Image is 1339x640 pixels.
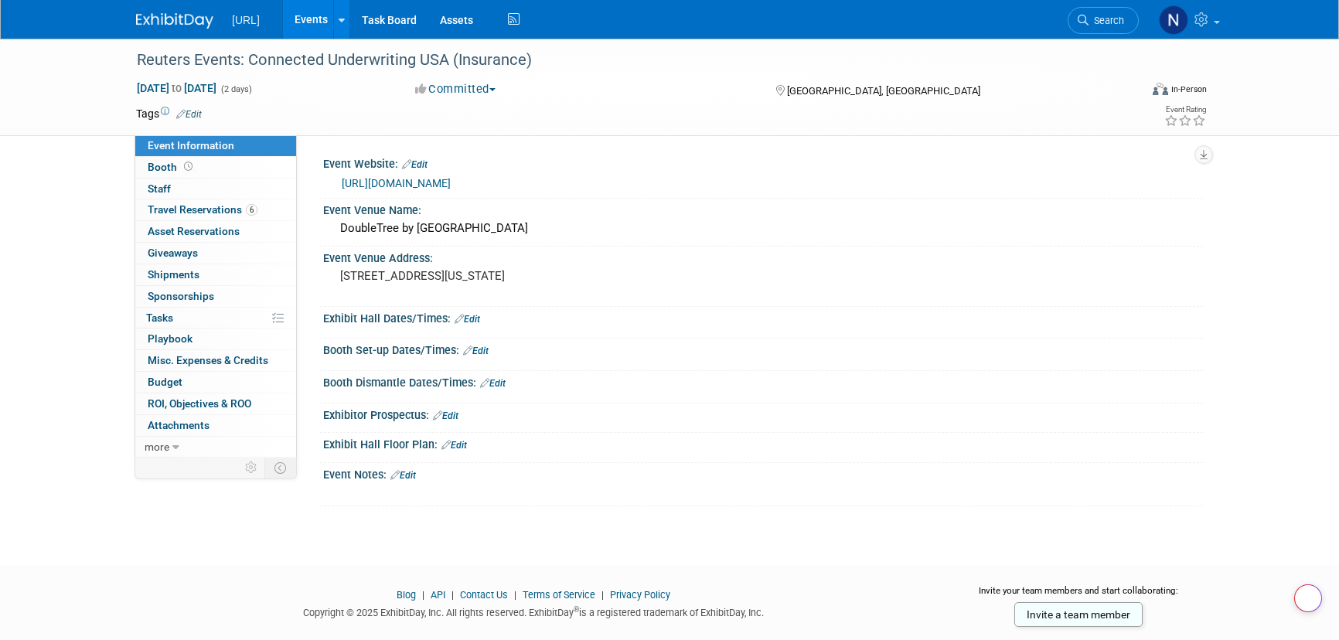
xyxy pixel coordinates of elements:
[176,109,202,120] a: Edit
[455,314,480,325] a: Edit
[1048,80,1207,104] div: Event Format
[146,311,173,324] span: Tasks
[1164,106,1206,114] div: Event Rating
[135,393,296,414] a: ROI, Objectives & ROO
[135,243,296,264] a: Giveaways
[1068,7,1139,34] a: Search
[397,589,416,601] a: Blog
[323,403,1203,424] div: Exhibitor Prospectus:
[460,589,508,601] a: Contact Us
[148,332,193,345] span: Playbook
[135,415,296,436] a: Attachments
[323,199,1203,218] div: Event Venue Name:
[148,419,210,431] span: Attachments
[463,346,489,356] a: Edit
[323,247,1203,266] div: Event Venue Address:
[265,458,297,478] td: Toggle Event Tabs
[135,264,296,285] a: Shipments
[1170,83,1207,95] div: In-Person
[148,354,268,366] span: Misc. Expenses & Credits
[402,159,428,170] a: Edit
[131,46,1116,74] div: Reuters Events: Connected Underwriting USA (Insurance)
[148,182,171,195] span: Staff
[136,106,202,121] td: Tags
[148,247,198,259] span: Giveaways
[135,308,296,329] a: Tasks
[135,286,296,307] a: Sponsorships
[323,152,1203,172] div: Event Website:
[148,397,251,410] span: ROI, Objectives & ROO
[135,157,296,178] a: Booth
[148,139,234,151] span: Event Information
[433,410,458,421] a: Edit
[431,589,445,601] a: API
[136,13,213,29] img: ExhibitDay
[441,440,467,451] a: Edit
[335,216,1191,240] div: DoubleTree by [GEOGRAPHIC_DATA]
[136,602,931,620] div: Copyright © 2025 ExhibitDay, Inc. All rights reserved. ExhibitDay is a registered trademark of Ex...
[181,161,196,172] span: Booth not reserved yet
[448,589,458,601] span: |
[148,376,182,388] span: Budget
[148,290,214,302] span: Sponsorships
[148,268,199,281] span: Shipments
[410,81,502,97] button: Committed
[480,378,506,389] a: Edit
[232,14,260,26] span: [URL]
[610,589,670,601] a: Privacy Policy
[342,177,451,189] a: [URL][DOMAIN_NAME]
[135,329,296,349] a: Playbook
[523,589,595,601] a: Terms of Service
[1159,5,1188,35] img: Noah Paaymans
[135,199,296,220] a: Travel Reservations6
[598,589,608,601] span: |
[135,221,296,242] a: Asset Reservations
[1014,602,1143,627] a: Invite a team member
[323,339,1203,359] div: Booth Set-up Dates/Times:
[323,433,1203,453] div: Exhibit Hall Floor Plan:
[135,350,296,371] a: Misc. Expenses & Credits
[220,84,252,94] span: (2 days)
[323,371,1203,391] div: Booth Dismantle Dates/Times:
[954,584,1204,608] div: Invite your team members and start collaborating:
[148,225,240,237] span: Asset Reservations
[390,470,416,481] a: Edit
[135,179,296,199] a: Staff
[574,605,579,614] sup: ®
[238,458,265,478] td: Personalize Event Tab Strip
[136,81,217,95] span: [DATE] [DATE]
[148,203,257,216] span: Travel Reservations
[510,589,520,601] span: |
[418,589,428,601] span: |
[1089,15,1124,26] span: Search
[169,82,184,94] span: to
[1153,83,1168,95] img: Format-Inperson.png
[135,135,296,156] a: Event Information
[323,307,1203,327] div: Exhibit Hall Dates/Times:
[323,463,1203,483] div: Event Notes:
[145,441,169,453] span: more
[135,372,296,393] a: Budget
[246,204,257,216] span: 6
[340,269,673,283] pre: [STREET_ADDRESS][US_STATE]
[787,85,980,97] span: [GEOGRAPHIC_DATA], [GEOGRAPHIC_DATA]
[148,161,196,173] span: Booth
[135,437,296,458] a: more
